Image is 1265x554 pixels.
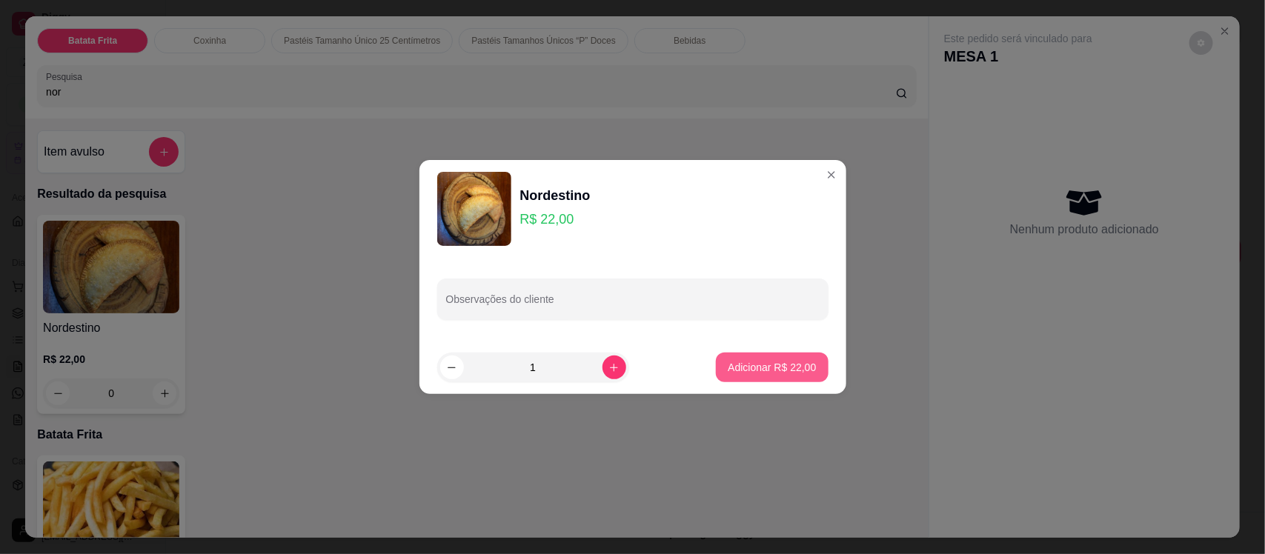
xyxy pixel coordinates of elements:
img: product-image [437,172,511,246]
div: Nordestino [520,185,591,206]
button: Adicionar R$ 22,00 [716,353,828,382]
p: Adicionar R$ 22,00 [728,360,816,375]
button: Close [820,163,843,187]
input: Observações do cliente [446,298,820,313]
p: R$ 22,00 [520,209,591,230]
button: increase-product-quantity [602,356,626,379]
button: decrease-product-quantity [440,356,464,379]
